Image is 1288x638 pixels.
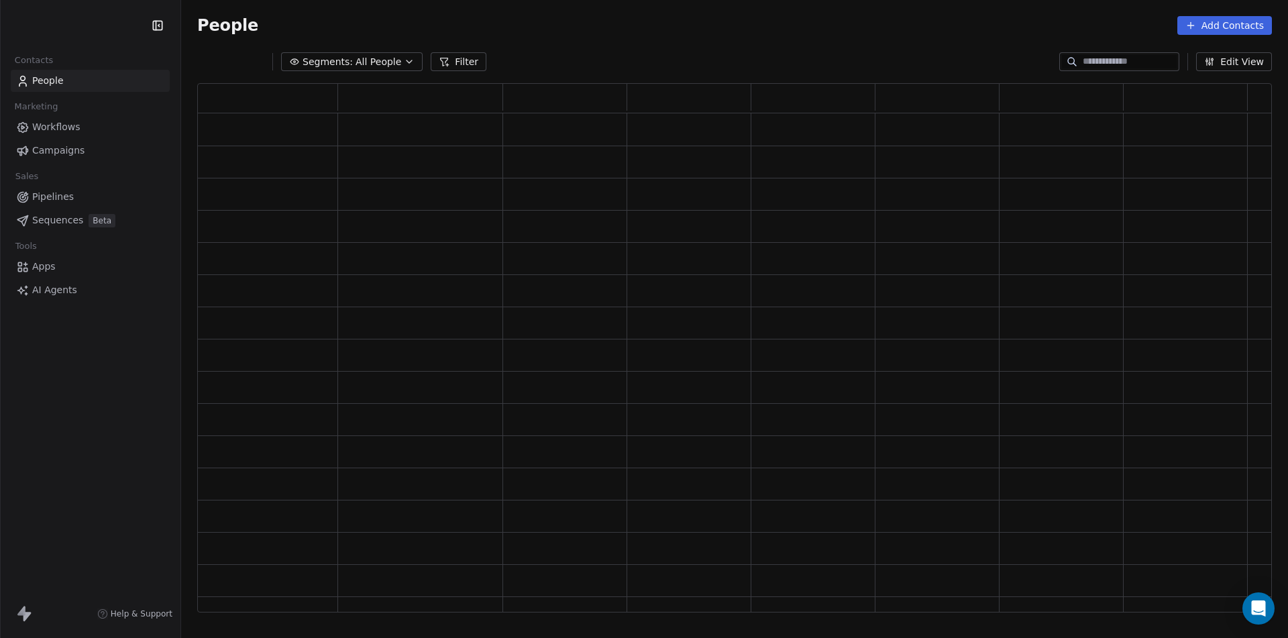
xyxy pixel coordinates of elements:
[9,166,44,187] span: Sales
[197,15,258,36] span: People
[1177,16,1272,35] button: Add Contacts
[11,256,170,278] a: Apps
[32,190,74,204] span: Pipelines
[11,70,170,92] a: People
[32,120,80,134] span: Workflows
[11,186,170,208] a: Pipelines
[1196,52,1272,71] button: Edit View
[1242,592,1275,625] div: Open Intercom Messenger
[9,97,64,117] span: Marketing
[11,140,170,162] a: Campaigns
[32,144,85,158] span: Campaigns
[9,50,59,70] span: Contacts
[11,209,170,231] a: SequencesBeta
[89,214,115,227] span: Beta
[32,74,64,88] span: People
[303,55,353,69] span: Segments:
[11,116,170,138] a: Workflows
[32,213,83,227] span: Sequences
[97,608,172,619] a: Help & Support
[9,236,42,256] span: Tools
[11,279,170,301] a: AI Agents
[32,260,56,274] span: Apps
[111,608,172,619] span: Help & Support
[356,55,401,69] span: All People
[431,52,486,71] button: Filter
[32,283,77,297] span: AI Agents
